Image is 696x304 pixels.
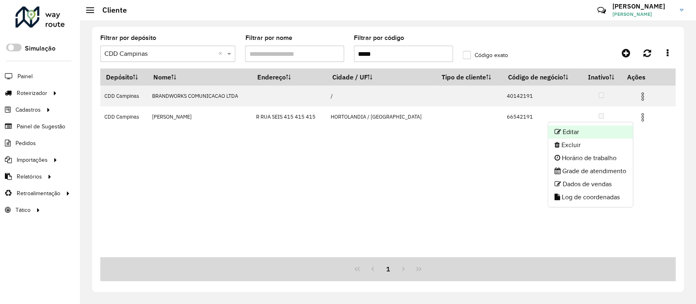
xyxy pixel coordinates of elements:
[548,152,633,165] li: Horário de trabalho
[612,11,674,18] span: [PERSON_NAME]
[15,139,36,148] span: Pedidos
[17,189,60,198] span: Retroalimentação
[17,156,48,164] span: Importações
[463,51,508,59] label: Código exato
[621,68,670,86] th: Ações
[17,172,42,181] span: Relatórios
[502,68,581,86] th: Código de negócio
[502,106,581,127] td: 66542191
[17,89,47,97] span: Roteirizador
[327,106,436,127] td: HORTOLANDIA / [GEOGRAPHIC_DATA]
[100,33,156,43] label: Filtrar por depósito
[548,178,633,191] li: Dados de vendas
[327,86,436,106] td: /
[17,122,65,131] span: Painel de Sugestão
[436,68,502,86] th: Tipo de cliente
[148,86,252,106] td: BRANDWORKS COMUNICACAO LTDA
[218,49,225,59] span: Clear all
[100,86,148,106] td: CDD Campinas
[18,72,33,81] span: Painel
[94,6,127,15] h2: Cliente
[581,68,622,86] th: Inativo
[25,44,55,53] label: Simulação
[327,68,436,86] th: Cidade / UF
[380,261,396,277] button: 1
[15,206,31,214] span: Tático
[502,86,581,106] td: 40142191
[252,106,327,127] td: R RUA SEIS 415 415 415
[148,68,252,86] th: Nome
[548,165,633,178] li: Grade de atendimento
[354,33,404,43] label: Filtrar por código
[548,139,633,152] li: Excluir
[593,2,610,19] a: Contato Rápido
[612,2,674,10] h3: [PERSON_NAME]
[245,33,292,43] label: Filtrar por nome
[548,126,633,139] li: Editar
[548,191,633,204] li: Log de coordenadas
[100,106,148,127] td: CDD Campinas
[15,106,41,114] span: Cadastros
[100,68,148,86] th: Depósito
[148,106,252,127] td: [PERSON_NAME]
[252,68,327,86] th: Endereço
